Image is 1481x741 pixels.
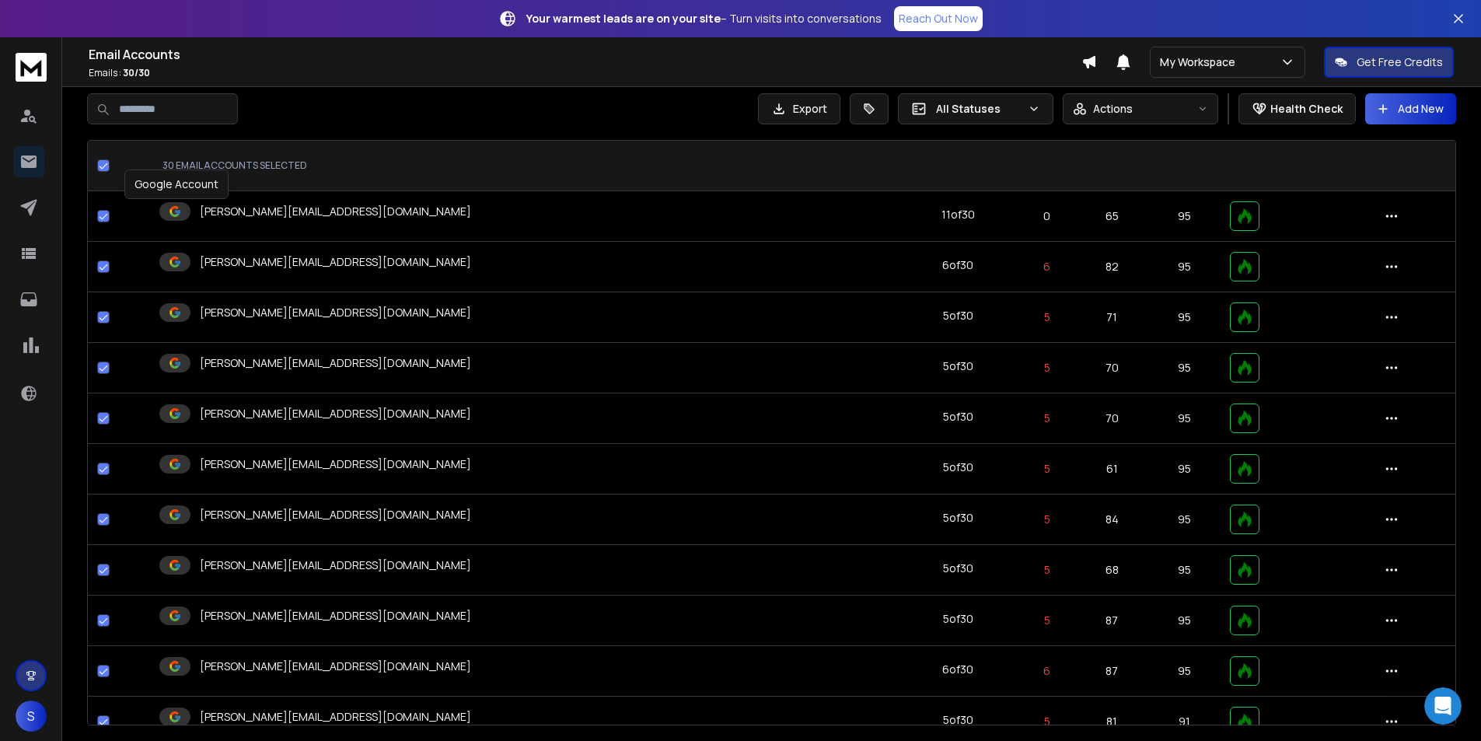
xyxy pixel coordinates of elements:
[1028,360,1066,376] p: 5
[1075,393,1147,444] td: 70
[1075,545,1147,596] td: 68
[758,93,840,124] button: Export
[1148,292,1221,343] td: 95
[200,456,471,472] p: [PERSON_NAME][EMAIL_ADDRESS][DOMAIN_NAME]
[1028,411,1066,426] p: 5
[1075,343,1147,393] td: 70
[943,510,973,526] div: 5 of 30
[1357,54,1443,70] p: Get Free Credits
[44,9,69,33] img: Profile image for Box
[37,135,157,148] b: Tweak your content
[1324,47,1454,78] button: Get Free Credits
[1424,687,1462,725] iframe: Intercom live chat
[1075,292,1147,343] td: 71
[1148,646,1221,697] td: 95
[1148,495,1221,545] td: 95
[200,557,471,573] p: [PERSON_NAME][EMAIL_ADDRESS][DOMAIN_NAME]
[16,53,47,82] img: logo
[1148,596,1221,646] td: 95
[1075,191,1147,242] td: 65
[943,409,973,425] div: 5 of 30
[49,509,61,522] button: Gif picker
[1148,393,1221,444] td: 95
[200,507,471,523] p: [PERSON_NAME][EMAIL_ADDRESS][DOMAIN_NAME]
[526,11,882,26] p: – Turn visits into conversations
[200,305,471,320] p: [PERSON_NAME][EMAIL_ADDRESS][DOMAIN_NAME]
[1148,545,1221,596] td: 95
[74,509,86,522] button: Upload attachment
[1028,714,1066,729] p: 5
[1075,242,1147,292] td: 82
[123,66,150,79] span: 30 / 30
[200,659,471,674] p: [PERSON_NAME][EMAIL_ADDRESS][DOMAIN_NAME]
[37,135,243,222] li: : Words like “insurance”, “covered”, “protect”, and financial figures often trigger spam filters....
[899,11,978,26] p: Reach Out Now
[16,701,47,732] button: S
[24,509,37,522] button: Emoji picker
[1075,646,1147,697] td: 87
[99,509,111,522] button: Start recording
[1365,93,1456,124] button: Add New
[526,11,721,26] strong: Your warmest leads are on your site
[894,6,983,31] a: Reach Out Now
[37,359,243,417] li: : Use tools like Google Postmaster Tools, MXToolbox, or Spamhaus DBL check to keep track.
[200,406,471,421] p: [PERSON_NAME][EMAIL_ADDRESS][DOMAIN_NAME]
[1075,596,1147,646] td: 87
[1148,242,1221,292] td: 95
[200,355,471,371] p: [PERSON_NAME][EMAIL_ADDRESS][DOMAIN_NAME]
[1028,663,1066,679] p: 6
[37,73,158,86] b: Avoid multiple links
[89,45,1081,64] h1: Email Accounts
[37,72,243,130] li: : Too many outbound links, especially to insurance-related terms, increase the chance of hitting ...
[943,460,973,475] div: 5 of 30
[1148,444,1221,495] td: 95
[200,608,471,624] p: [PERSON_NAME][EMAIL_ADDRESS][DOMAIN_NAME]
[243,6,273,36] button: Home
[200,254,471,270] p: [PERSON_NAME][EMAIL_ADDRESS][DOMAIN_NAME]
[89,67,1081,79] p: Emails :
[1028,512,1066,527] p: 5
[1093,101,1133,117] p: Actions
[1160,54,1242,70] p: My Workspace
[1270,101,1343,117] p: Health Check
[37,225,243,355] li: : Right now, you’re sending around and . The ratio is slightly aggressive given the type of conte...
[1148,191,1221,242] td: 95
[75,19,194,35] p: The team can also help
[13,477,298,503] textarea: Message…
[943,611,973,627] div: 5 of 30
[1028,461,1066,477] p: 5
[1028,259,1066,274] p: 6
[124,170,229,199] div: Google Account
[1028,613,1066,628] p: 5
[942,662,973,677] div: 6 of 30
[37,360,191,387] b: Check domain reputation regularly
[1028,208,1066,224] p: 0
[267,503,292,528] button: Send a message…
[943,358,973,374] div: 5 of 30
[1238,93,1356,124] button: Health Check
[936,101,1022,117] p: All Statuses
[1075,444,1147,495] td: 61
[943,712,973,728] div: 5 of 30
[200,204,471,219] p: [PERSON_NAME][EMAIL_ADDRESS][DOMAIN_NAME]
[10,6,40,36] button: go back
[1148,343,1221,393] td: 95
[162,159,885,172] div: 30 EMAIL ACCOUNTS SELECTED
[25,425,243,485] div: Once the listed domain issue is resolved and the content adjusted, your bounce rate should decrea...
[273,6,301,34] div: Close
[1075,495,1147,545] td: 84
[943,308,973,323] div: 5 of 30
[37,225,232,238] b: Warm-up volume vs. campaigns
[1028,562,1066,578] p: 5
[1028,309,1066,325] p: 5
[75,8,98,19] h1: Box
[941,207,975,222] div: 11 of 30
[942,257,973,273] div: 6 of 30
[37,255,231,282] b: 6–20 warm-up emails daily
[943,561,973,576] div: 5 of 30
[200,709,471,725] p: [PERSON_NAME][EMAIL_ADDRESS][DOMAIN_NAME]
